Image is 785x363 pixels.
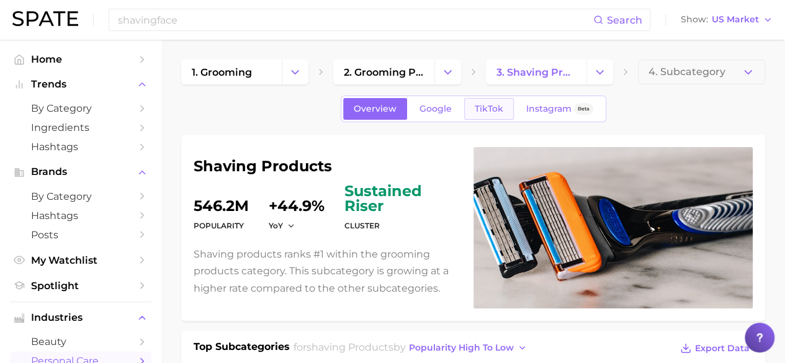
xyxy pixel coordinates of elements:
[434,60,461,84] button: Change Category
[344,218,459,233] dt: cluster
[475,104,503,114] span: TikTok
[282,60,308,84] button: Change Category
[10,225,151,244] a: Posts
[117,9,593,30] input: Search here for a brand, industry, or ingredient
[516,98,604,120] a: InstagramBeta
[31,280,130,292] span: Spotlight
[31,312,130,323] span: Industries
[10,118,151,137] a: Ingredients
[343,98,407,120] a: Overview
[638,60,765,84] button: 4. Subcategory
[194,218,249,233] dt: Popularity
[409,98,462,120] a: Google
[269,220,283,231] span: YoY
[344,66,423,78] span: 2. grooming products
[192,66,252,78] span: 1. grooming
[31,229,130,241] span: Posts
[294,341,531,353] span: for by
[31,254,130,266] span: My Watchlist
[419,104,452,114] span: Google
[409,343,514,353] span: popularity high to low
[10,137,151,156] a: Hashtags
[10,99,151,118] a: by Category
[406,339,531,356] button: popularity high to low
[269,220,295,231] button: YoY
[31,166,130,177] span: Brands
[194,339,290,358] h1: Top Subcategories
[354,104,397,114] span: Overview
[194,159,459,174] h1: shaving products
[10,187,151,206] a: by Category
[194,184,249,213] dd: 546.2m
[344,184,459,213] span: sustained riser
[695,343,750,354] span: Export Data
[31,122,130,133] span: Ingredients
[526,104,572,114] span: Instagram
[578,104,590,114] span: Beta
[10,75,151,94] button: Trends
[181,60,282,84] a: 1. grooming
[31,141,130,153] span: Hashtags
[307,341,393,353] span: shaving products
[31,190,130,202] span: by Category
[12,11,78,26] img: SPATE
[269,184,325,213] dd: +44.9%
[10,251,151,270] a: My Watchlist
[194,246,459,297] p: Shaving products ranks #1 within the grooming products category. This subcategory is growing at a...
[677,339,753,357] button: Export Data
[712,16,759,23] span: US Market
[31,336,130,347] span: beauty
[31,53,130,65] span: Home
[31,79,130,90] span: Trends
[464,98,514,120] a: TikTok
[486,60,586,84] a: 3. shaving products
[678,12,776,28] button: ShowUS Market
[586,60,613,84] button: Change Category
[10,163,151,181] button: Brands
[496,66,576,78] span: 3. shaving products
[31,210,130,222] span: Hashtags
[10,50,151,69] a: Home
[607,14,642,26] span: Search
[10,308,151,327] button: Industries
[333,60,434,84] a: 2. grooming products
[10,332,151,351] a: beauty
[648,66,725,78] span: 4. Subcategory
[681,16,708,23] span: Show
[10,206,151,225] a: Hashtags
[10,276,151,295] a: Spotlight
[31,102,130,114] span: by Category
